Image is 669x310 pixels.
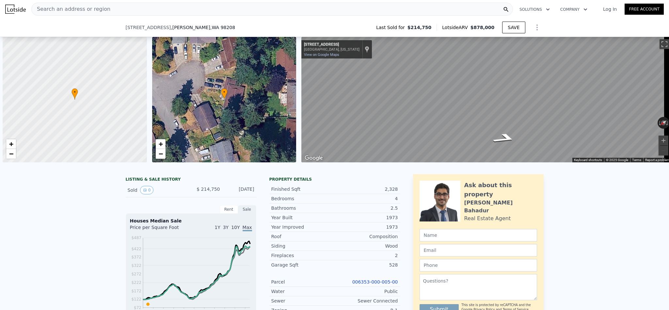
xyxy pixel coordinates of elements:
[269,177,400,182] div: Property details
[9,140,13,148] span: +
[126,177,256,183] div: LISTING & SALE HISTORY
[502,22,525,33] button: SAVE
[304,53,339,57] a: View on Google Maps
[271,224,335,230] div: Year Improved
[128,186,186,194] div: Sold
[420,244,537,256] input: Email
[271,252,335,259] div: Fireplaces
[303,154,325,162] a: Open this area in Google Maps (opens a new window)
[335,214,398,221] div: 1973
[442,24,470,31] span: Lotside ARV
[6,139,16,149] a: Zoom in
[9,150,13,158] span: −
[156,139,166,149] a: Zoom in
[625,4,664,15] a: Free Account
[130,224,191,235] div: Price per Square Foot
[131,236,141,240] tspan: $487
[365,46,369,53] a: Show location on map
[420,229,537,241] input: Name
[243,225,252,231] span: Max
[271,298,335,304] div: Sewer
[238,205,256,214] div: Sale
[271,214,335,221] div: Year Built
[271,233,335,240] div: Roof
[126,24,171,31] span: [STREET_ADDRESS]
[134,305,141,310] tspan: $72
[335,195,398,202] div: 4
[420,259,537,271] input: Phone
[210,25,235,30] span: , WA 98208
[131,263,141,268] tspan: $322
[131,247,141,251] tspan: $422
[231,225,240,230] span: 10Y
[220,205,238,214] div: Rent
[131,297,141,302] tspan: $122
[335,252,398,259] div: 2
[407,24,432,31] span: $214,750
[271,288,335,295] div: Water
[658,117,661,129] button: Rotate counterclockwise
[659,146,668,155] button: Zoom out
[6,149,16,159] a: Zoom out
[271,243,335,249] div: Siding
[72,88,78,100] div: •
[271,186,335,192] div: Finished Sqft
[464,199,537,215] div: [PERSON_NAME] Bahadur
[659,136,668,145] button: Zoom in
[595,6,625,12] a: Log In
[304,42,359,47] div: [STREET_ADDRESS]
[376,24,407,31] span: Last Sold for
[304,47,359,52] div: [GEOGRAPHIC_DATA], [US_STATE]
[335,288,398,295] div: Public
[632,158,641,162] a: Terms (opens in new tab)
[271,205,335,211] div: Bathrooms
[483,131,527,146] path: Go Southwest, 132nd St SE
[215,225,220,230] span: 1Y
[352,279,398,285] a: 006353-000-005-00
[131,289,141,293] tspan: $172
[470,25,495,30] span: $878,000
[464,215,511,222] div: Real Estate Agent
[606,158,628,162] span: © 2025 Google
[156,149,166,159] a: Zoom out
[32,5,110,13] span: Search an address or region
[131,280,141,285] tspan: $222
[271,262,335,268] div: Garage Sqft
[72,89,78,95] span: •
[555,4,593,15] button: Company
[271,279,335,285] div: Parcel
[464,181,537,199] div: Ask about this property
[335,298,398,304] div: Sewer Connected
[158,150,163,158] span: −
[531,21,544,34] button: Show Options
[130,218,252,224] div: Houses Median Sale
[303,154,325,162] img: Google
[335,186,398,192] div: 2,328
[171,24,235,31] span: , [PERSON_NAME]
[335,233,398,240] div: Composition
[271,195,335,202] div: Bedrooms
[131,272,141,276] tspan: $272
[5,5,26,14] img: Lotside
[335,262,398,268] div: 528
[574,158,602,162] button: Keyboard shortcuts
[221,89,228,95] span: •
[223,225,229,230] span: 3Y
[514,4,555,15] button: Solutions
[197,187,220,192] span: $ 214,750
[335,243,398,249] div: Wood
[140,186,154,194] button: View historical data
[225,186,254,194] div: [DATE]
[335,205,398,211] div: 2.5
[158,140,163,148] span: +
[131,255,141,259] tspan: $372
[335,224,398,230] div: 1973
[221,88,228,100] div: •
